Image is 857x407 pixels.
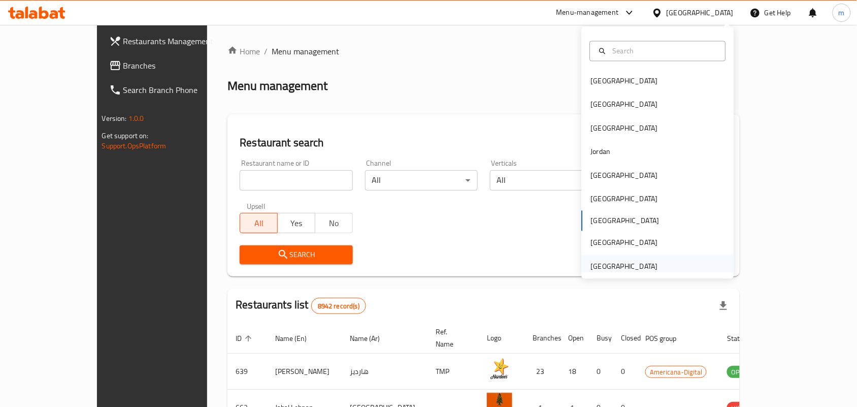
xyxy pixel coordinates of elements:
span: Status [727,332,760,345]
span: 1.0.0 [128,112,144,125]
span: No [319,216,349,231]
span: All [244,216,274,231]
a: Home [227,45,260,57]
div: All [365,170,478,191]
li: / [264,45,268,57]
td: 639 [227,354,267,390]
span: OPEN [727,366,752,378]
button: Yes [277,213,315,233]
a: Support.OpsPlatform [102,139,167,152]
div: [GEOGRAPHIC_DATA] [591,237,658,248]
div: [GEOGRAPHIC_DATA] [667,7,734,18]
td: 0 [588,354,613,390]
a: Restaurants Management [101,29,240,53]
img: Hardee's [487,357,512,382]
span: Get support on: [102,129,149,142]
span: Yes [282,216,311,231]
input: Search [609,45,719,56]
span: Search Branch Phone [123,84,232,96]
td: [PERSON_NAME] [267,354,342,390]
button: All [240,213,278,233]
input: Search for restaurant name or ID.. [240,170,352,191]
span: Version: [102,112,127,125]
h2: Restaurants list [236,297,366,314]
th: Logo [479,323,524,354]
div: [GEOGRAPHIC_DATA] [591,122,658,134]
div: Jordan [591,146,611,158]
span: Menu management [272,45,339,57]
label: Upsell [247,203,266,210]
span: Branches [123,59,232,72]
th: Busy [588,323,613,354]
span: POS group [645,332,689,345]
span: m [839,7,845,18]
span: 8942 record(s) [312,301,366,311]
span: Name (Ar) [350,332,393,345]
span: Search [248,248,344,261]
h2: Restaurant search [240,135,728,150]
button: No [315,213,353,233]
div: [GEOGRAPHIC_DATA] [591,261,658,272]
h2: Menu management [227,78,327,94]
a: Search Branch Phone [101,78,240,102]
button: Search [240,245,352,264]
a: Branches [101,53,240,78]
td: 18 [560,354,588,390]
td: 0 [613,354,637,390]
th: Branches [524,323,560,354]
span: ID [236,332,255,345]
div: Export file [711,294,736,318]
span: Americana-Digital [646,366,706,378]
th: Open [560,323,588,354]
th: Closed [613,323,637,354]
div: Total records count [311,298,366,314]
td: هارديز [342,354,427,390]
span: Name (En) [275,332,320,345]
div: [GEOGRAPHIC_DATA] [591,99,658,110]
div: Menu-management [556,7,619,19]
td: 23 [524,354,560,390]
nav: breadcrumb [227,45,740,57]
span: Ref. Name [436,326,467,350]
div: All [490,170,603,191]
span: Restaurants Management [123,35,232,47]
div: [GEOGRAPHIC_DATA] [591,76,658,87]
div: [GEOGRAPHIC_DATA] [591,170,658,181]
div: [GEOGRAPHIC_DATA] [591,194,658,205]
td: TMP [427,354,479,390]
